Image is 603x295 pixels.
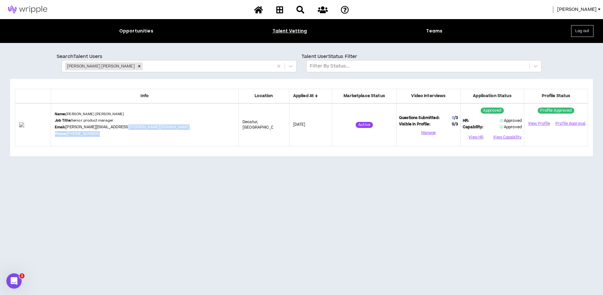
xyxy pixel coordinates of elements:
img: JPXolLaOS2xAAgNfo9TkODAO8owJ1HSpLwVr6Iii.png [19,122,47,127]
div: Remove Whitlock Dunbar [136,62,143,70]
span: 1 [19,273,25,278]
p: [DATE] [293,122,328,128]
p: Search Talent Users [57,53,301,60]
span: / 3 [454,115,458,121]
span: [PERSON_NAME] [557,6,597,13]
sup: Profile Approved [538,108,574,114]
span: Approved [500,118,522,123]
a: [PHONE_NUMBER] [67,131,100,137]
span: Visible In Profile: [399,122,430,127]
b: Job Title: [55,118,71,123]
span: Decatur , [GEOGRAPHIC_DATA] [243,119,282,130]
b: Phone: [55,131,67,136]
div: Opportunities [119,28,153,34]
p: Talent User Status Filter [301,53,546,60]
span: Applied At [293,93,328,99]
div: Teams [426,28,442,34]
th: Marketplace Status [332,89,397,103]
p: Senior product manager [55,118,114,123]
button: View Capability [493,133,522,142]
th: Video Interviews [397,89,461,103]
th: Application Status [461,89,524,103]
a: View Profile [527,118,552,129]
button: Log out [571,25,593,37]
button: View HR [463,133,489,142]
button: Profile Approval [556,119,585,128]
iframe: Intercom live chat [6,273,22,289]
span: 0 [452,122,458,127]
a: [PERSON_NAME][EMAIL_ADDRESS][PERSON_NAME][DOMAIN_NAME] [65,124,190,130]
span: / 3 [454,122,458,127]
span: 0 [452,115,454,121]
th: Profile Status [524,89,588,103]
span: Approved [500,124,522,130]
span: Questions Submitted: [399,115,440,121]
th: Info [51,89,239,103]
b: Name: [55,112,66,116]
span: HR: [463,118,469,124]
button: Manage [399,128,458,138]
b: Email: [55,125,66,130]
th: Location [239,89,289,103]
p: [PERSON_NAME] [PERSON_NAME] [55,112,124,117]
div: [PERSON_NAME] [PERSON_NAME] [65,62,136,70]
sup: Active [356,122,373,128]
span: Capability: [463,124,483,130]
sup: Approved [481,108,504,114]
